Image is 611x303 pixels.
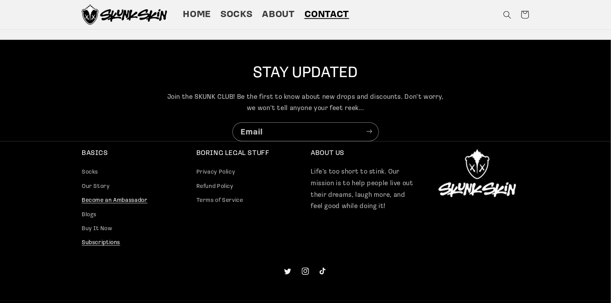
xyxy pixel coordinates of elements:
a: Socks [216,4,257,26]
a: Contact [299,4,354,26]
summary: Search [498,6,516,24]
p: Life’s too short to stink. Our mission is to help people live out their dreams, laugh more, and f... [311,166,415,212]
img: Skunk Skin Logo [439,149,516,197]
span: Home [183,9,211,21]
a: Socks [82,167,98,179]
a: Subscriptions [82,236,120,250]
a: Privacy Policy [196,167,236,179]
h2: ABOUT US [311,149,415,158]
img: Skunk Skin Anti-Odor Socks. [82,5,167,25]
h2: BORING LEGAL STUFF [196,149,300,158]
p: Join the SKUNK CLUB! Be the first to know about new drops and discounts. Don't worry, we won't te... [163,91,448,114]
a: Home [178,4,216,26]
span: About [262,9,295,21]
h2: BASICS [82,149,186,158]
span: Contact [305,9,349,21]
a: Buy It Now [82,222,112,236]
button: Subscribe [360,122,378,141]
span: Socks [220,9,252,21]
a: Our Story [82,180,110,194]
a: About [257,4,299,26]
a: Blogs [82,208,96,222]
h2: STAY UPDATED [37,63,575,83]
a: Become an Ambassador [82,194,148,208]
a: Terms of Service [196,194,243,208]
a: Refund Policy [196,180,234,194]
